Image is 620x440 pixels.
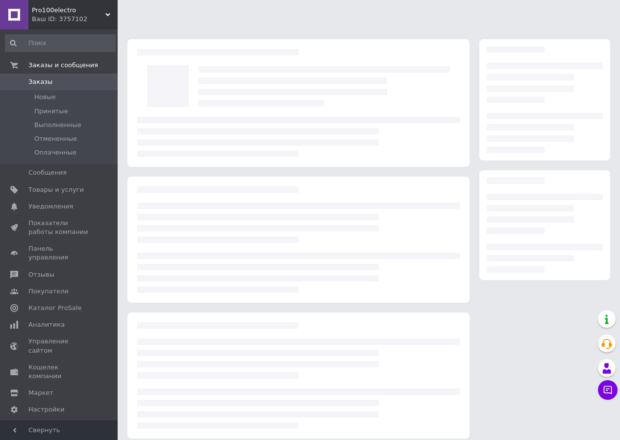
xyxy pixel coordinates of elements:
span: Принятые [34,107,68,116]
span: Уведомления [28,202,73,211]
span: Маркет [28,388,53,397]
span: Панель управления [28,244,91,262]
input: Поиск [5,34,116,52]
button: Чат с покупателем [598,380,618,400]
span: Кошелек компании [28,363,91,381]
span: Управление сайтом [28,337,91,355]
div: Ваш ID: 3757102 [32,15,118,24]
span: Аналитика [28,320,65,329]
span: Новые [34,93,56,102]
span: Pro100electro [32,6,105,15]
span: Отзывы [28,270,54,279]
span: Покупатели [28,287,69,296]
span: Товары и услуги [28,185,84,194]
span: Оплаченные [34,148,76,157]
span: Отмененные [34,134,77,143]
span: Показатели работы компании [28,219,91,236]
span: Сообщения [28,168,67,177]
span: Заказы [28,78,52,86]
span: Заказы и сообщения [28,61,98,70]
span: Каталог ProSale [28,304,81,312]
span: Настройки [28,405,64,414]
span: Выполненные [34,121,81,129]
